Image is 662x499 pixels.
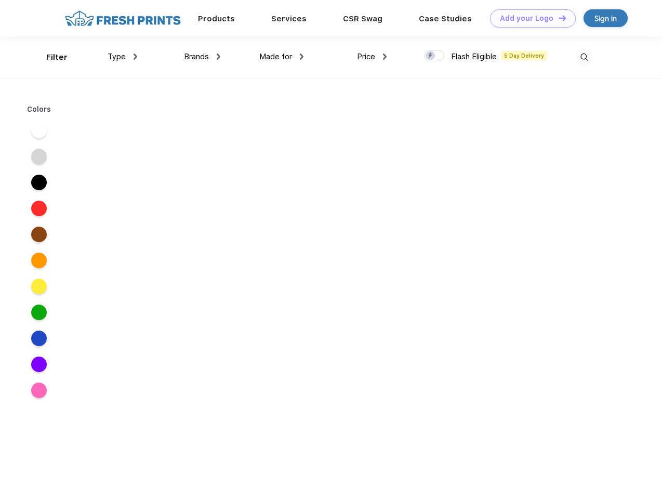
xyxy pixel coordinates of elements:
span: Type [108,52,126,61]
span: Price [357,52,375,61]
img: dropdown.png [300,54,303,60]
img: desktop_search.svg [576,49,593,66]
div: Add your Logo [500,14,553,23]
img: dropdown.png [217,54,220,60]
div: Filter [46,51,68,63]
img: dropdown.png [134,54,137,60]
img: dropdown.png [383,54,387,60]
a: Services [271,14,307,23]
span: Flash Eligible [451,52,497,61]
img: fo%20logo%202.webp [62,9,184,28]
span: 5 Day Delivery [501,51,547,60]
div: Sign in [594,12,617,24]
div: Colors [19,104,59,115]
span: Brands [184,52,209,61]
a: CSR Swag [343,14,382,23]
img: DT [559,15,566,21]
a: Products [198,14,235,23]
span: Made for [259,52,292,61]
a: Sign in [584,9,628,27]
